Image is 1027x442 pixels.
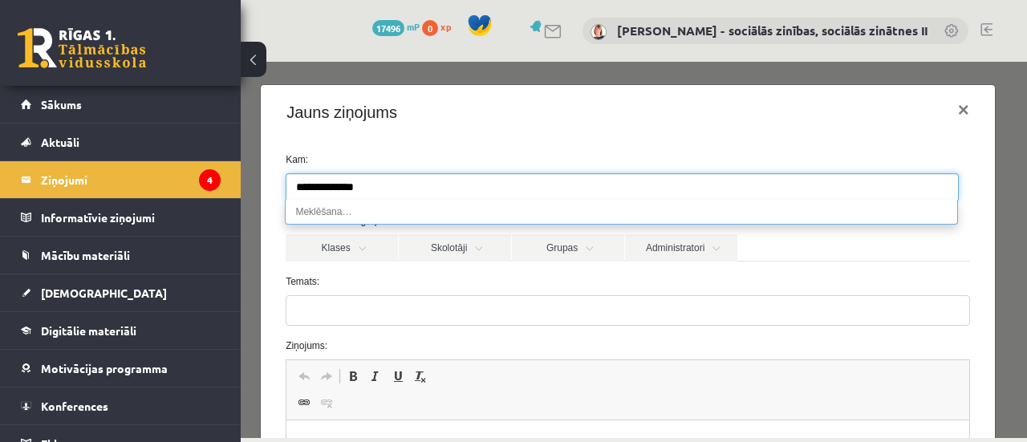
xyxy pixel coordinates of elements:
a: Atcelt (vadīšanas taustiņš+Z) [52,304,75,325]
span: 0 [422,20,438,36]
a: Ziņojumi4 [21,161,221,198]
span: Motivācijas programma [41,361,168,375]
a: Klases [45,172,157,200]
a: Rīgas 1. Tālmācības vidusskola [18,28,146,68]
a: Atsaistīt [75,330,97,351]
legend: Informatīvie ziņojumi [41,199,221,236]
img: Anita Jozus - sociālās zinības, sociālās zinātnes II [591,24,607,40]
a: Motivācijas programma [21,350,221,387]
a: Konferences [21,387,221,424]
a: Noņemt stilus [168,304,191,325]
a: Digitālie materiāli [21,312,221,349]
a: Treknraksts (vadīšanas taustiņš+B) [101,304,124,325]
span: Digitālie materiāli [41,323,136,338]
label: Izvēlies adresātu grupas: [33,152,741,166]
span: Sākums [41,97,82,112]
a: Administratori [384,172,497,200]
a: Atkārtot (vadīšanas taustiņš+Y) [75,304,97,325]
span: Konferences [41,399,108,413]
a: Mācību materiāli [21,237,221,274]
a: 0 xp [422,20,459,33]
span: Mācību materiāli [41,248,130,262]
label: Temats: [33,213,741,227]
legend: Ziņojumi [41,161,221,198]
a: Saite (vadīšanas taustiņš+K) [52,330,75,351]
span: [DEMOGRAPHIC_DATA] [41,286,167,300]
button: × [704,26,741,71]
li: Meklēšana… [45,138,716,162]
a: Pasvītrojums (vadīšanas taustiņš+U) [146,304,168,325]
a: 17496 mP [372,20,420,33]
span: mP [407,20,420,33]
label: Ziņojums: [33,277,741,291]
span: Aktuāli [41,135,79,149]
a: Sākums [21,86,221,123]
span: xp [440,20,451,33]
a: Informatīvie ziņojumi [21,199,221,236]
a: Skolotāji [158,172,270,200]
i: 4 [199,169,221,191]
label: Kam: [33,91,741,105]
a: Aktuāli [21,124,221,160]
a: Grupas [271,172,384,200]
a: [DEMOGRAPHIC_DATA] [21,274,221,311]
a: [PERSON_NAME] - sociālās zinības, sociālās zinātnes II [617,22,928,39]
span: 17496 [372,20,404,36]
h4: Jauns ziņojums [46,39,156,63]
a: Slīpraksts (vadīšanas taustiņš+I) [124,304,146,325]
